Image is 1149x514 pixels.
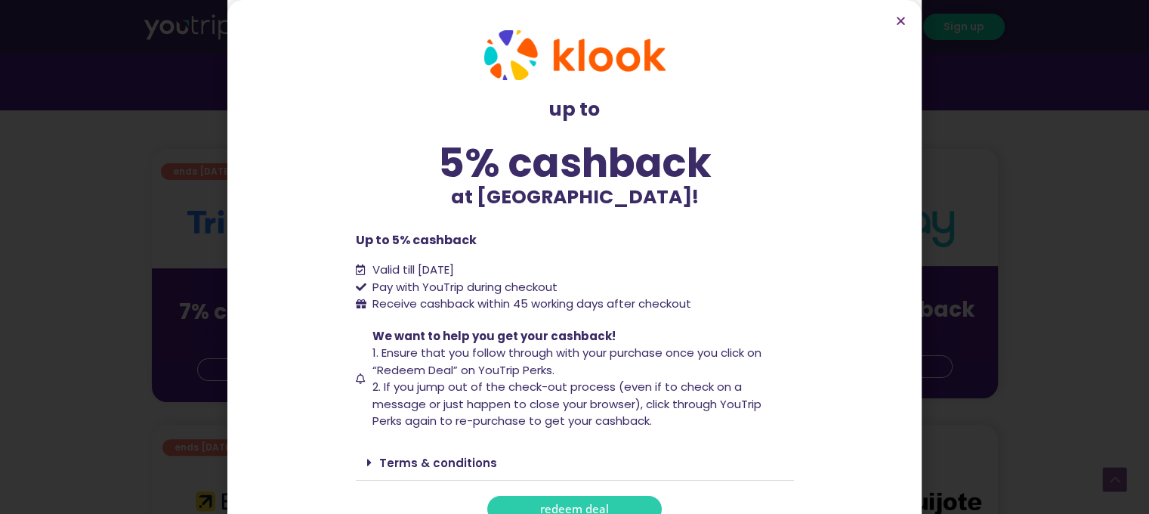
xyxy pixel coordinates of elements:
[356,231,794,249] p: Up to 5% cashback
[369,296,691,313] span: Receive cashback within 45 working days after checkout
[369,279,558,296] span: Pay with YouTrip during checkout
[895,15,907,26] a: Close
[372,379,761,429] span: 2. If you jump out of the check-out process (even if to check on a message or just happen to clos...
[356,445,794,481] div: Terms & conditions
[369,262,454,279] span: Valid till [DATE]
[372,328,616,344] span: We want to help you get your cashback!
[372,345,761,378] span: 1. Ensure that you follow through with your purchase once you click on “Redeem Deal” on YouTrip P...
[379,455,497,471] a: Terms & conditions
[356,183,794,212] p: at [GEOGRAPHIC_DATA]!
[356,143,794,183] div: 5% cashback
[356,95,794,124] p: up to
